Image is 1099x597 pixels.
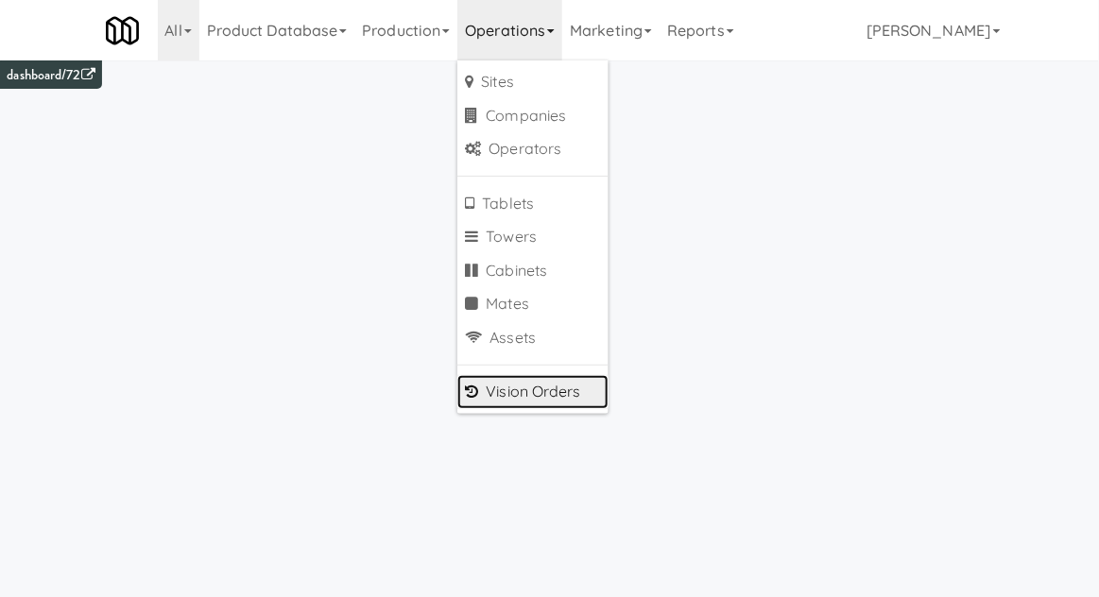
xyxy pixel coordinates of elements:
[457,254,609,288] a: Cabinets
[7,65,94,85] a: dashboard/72
[457,375,609,409] a: Vision Orders
[457,321,609,355] a: Assets
[457,99,609,133] a: Companies
[457,187,609,221] a: Tablets
[457,132,609,166] a: Operators
[457,65,609,99] a: Sites
[457,220,609,254] a: Towers
[106,14,139,47] img: Micromart
[457,287,609,321] a: Mates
